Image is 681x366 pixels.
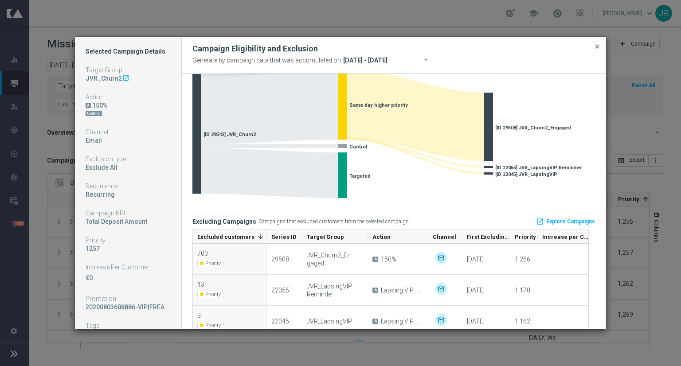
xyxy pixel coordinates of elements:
[271,255,289,263] div: 29508
[372,288,378,293] span: A
[467,317,485,325] div: 03 Oct 2025, Friday
[271,286,289,294] div: 22055
[86,274,171,282] p: €0
[515,317,530,325] div: 1,162
[435,283,447,295] img: Optimail
[536,215,595,228] a: launchExplore Campaigns
[579,318,584,325] span: —
[86,236,171,244] div: Priority
[307,282,363,298] div: JVR_LapsingVIP Reminder
[197,280,226,288] div: 13
[86,182,171,190] div: Recurrence
[86,209,171,217] div: Campaign KPI
[86,303,171,311] div: 20200803608886-VIP|FREAKY | 150%
[86,218,171,226] div: Total Deposit Amount
[204,132,256,137] span: [ID 29542] JVR_Churn2
[197,311,226,319] div: 3
[86,245,171,253] div: 1257
[422,55,431,64] i: arrow_drop_down
[86,322,171,330] div: Tags
[433,234,456,240] span: Channel
[536,218,544,226] i: launch
[197,249,226,257] div: 703
[542,234,589,240] span: Increase per Customer
[86,74,122,82] div: JVR_Churn2
[192,43,318,54] h2: Campaign Eligibility and Exclusion
[579,287,584,294] span: —
[381,317,423,325] span: Lapsing VIP: 300%
[495,125,571,131] span: [ID 29508] JVR_Churn2_Engaged
[467,255,485,263] div: 03 Oct 2025, Friday
[349,173,371,179] span: Targeted
[86,74,171,82] div: JVR_Churn2
[372,234,391,240] span: Action
[92,101,108,109] div: 150%
[122,74,129,82] i: launch
[197,260,223,267] span: Priority
[197,234,254,240] span: Excluded customers
[594,43,601,50] span: close
[86,128,171,136] div: Channel
[86,263,171,271] div: Increase Per Customer
[86,93,171,101] div: Action
[307,251,363,267] div: JVR_Churn2_Engaged
[86,103,91,108] div: A
[381,286,423,294] span: Lapsing VIP: 300%_Reminder
[349,144,367,150] span: Control
[341,54,441,66] input: Select date range
[86,66,171,74] div: Target Group
[435,252,447,264] img: Optimail
[122,74,130,82] a: launch
[435,314,447,326] img: Optimail
[86,164,117,171] span: Exclude All
[86,111,102,116] div: Control
[495,171,557,177] span: [ID 22045] JVR_LapsingVIP
[258,218,409,225] span: Campaigns that excluded customers from the selected campaign
[515,286,530,294] div: 1,170
[381,255,396,263] span: 150%
[86,155,171,163] div: Exclusion type
[86,109,171,117] div: DN
[372,257,378,262] span: A
[86,191,171,199] div: Recurring
[421,54,434,67] button: arrow_drop_down
[86,47,171,55] h1: Selected Campaign Details
[515,255,530,263] div: 1,256
[271,234,297,240] span: Series ID
[192,218,256,226] h1: Excluding Campaigns
[349,102,408,108] span: Same day higher priority
[579,256,584,263] span: —
[197,322,223,329] span: Priority
[495,165,582,171] span: [ID 22055] JVR_LapsingVIP Reminder
[86,101,171,109] div: 150%
[307,234,344,240] span: Target Group
[197,291,223,298] span: Priority
[372,319,378,324] span: A
[515,234,536,240] span: Priority
[467,234,510,240] span: First Excluding Occurrence
[192,55,341,66] span: Generate by campaign data that was accumulated on
[86,136,171,144] div: Email
[86,295,171,303] div: Promotion
[467,286,485,294] div: 03 Oct 2025, Friday
[307,317,363,325] div: JVR_LapsingVIP
[271,317,289,325] div: 22045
